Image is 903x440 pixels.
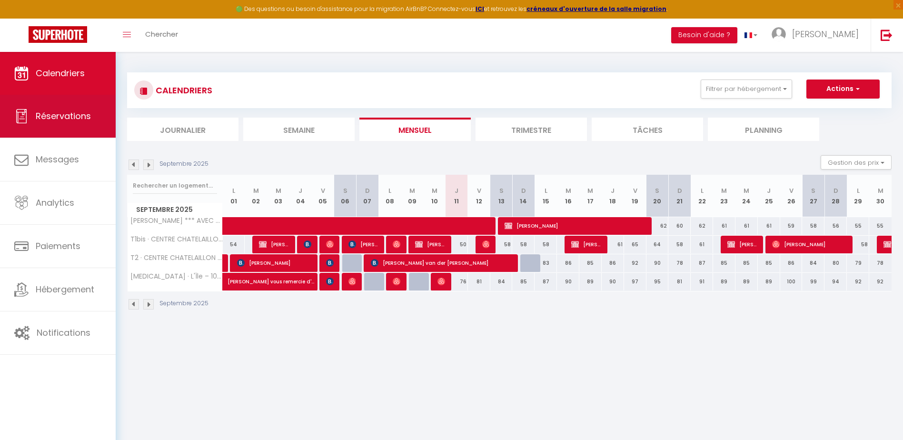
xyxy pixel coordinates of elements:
div: 86 [602,254,624,272]
abbr: M [432,186,437,195]
a: [PERSON_NAME] vous remercie d'avoir accepté [PERSON_NAME] [223,273,245,291]
abbr: M [721,186,727,195]
div: 61 [735,217,758,235]
abbr: J [455,186,458,195]
div: 62 [646,217,669,235]
div: 58 [668,236,691,253]
th: 03 [267,175,289,217]
span: [PERSON_NAME] [393,235,400,253]
li: Trimestre [476,118,587,141]
abbr: V [477,186,481,195]
div: 97 [624,273,646,290]
abbr: L [232,186,235,195]
div: 65 [624,236,646,253]
span: Notifications [37,327,90,339]
div: 81 [468,273,490,290]
div: 56 [824,217,847,235]
p: Septembre 2025 [159,160,208,169]
abbr: J [298,186,302,195]
th: 19 [624,175,646,217]
span: Analytics [36,197,74,209]
div: 61 [713,217,735,235]
div: 100 [780,273,803,290]
li: Semaine [243,118,355,141]
div: 84 [490,273,513,290]
img: ... [772,27,786,41]
abbr: M [744,186,749,195]
th: 07 [357,175,379,217]
abbr: V [789,186,794,195]
th: 27 [802,175,824,217]
span: [PERSON_NAME] [571,235,601,253]
div: 85 [713,254,735,272]
th: 29 [847,175,869,217]
abbr: D [834,186,838,195]
span: [PERSON_NAME] [326,235,334,253]
span: [PERSON_NAME] [304,235,311,253]
div: 87 [691,254,713,272]
div: 58 [847,236,869,253]
span: 老方 方 [437,272,445,290]
div: 85 [512,273,535,290]
abbr: J [611,186,615,195]
abbr: L [857,186,860,195]
a: créneaux d'ouverture de la salle migration [526,5,666,13]
th: 23 [713,175,735,217]
th: 24 [735,175,758,217]
span: Réservations [36,110,91,122]
span: [PERSON_NAME] Nous souhaiterions quitter l'appartement samedi midi ou 11h afin de profiter au mie... [326,272,334,290]
div: 85 [579,254,602,272]
th: 09 [401,175,423,217]
div: 89 [758,273,780,290]
th: 28 [824,175,847,217]
th: 25 [758,175,780,217]
div: 85 [758,254,780,272]
span: [PERSON_NAME] [259,235,289,253]
li: Journalier [127,118,238,141]
input: Rechercher un logement... [133,177,217,194]
div: 81 [668,273,691,290]
span: Bonjour, Nous serons 2 personnes pour une nuit [PERSON_NAME] [348,272,356,290]
abbr: L [545,186,547,195]
div: 58 [535,236,557,253]
a: Chercher [138,19,185,52]
th: 12 [468,175,490,217]
strong: ICI [476,5,484,13]
div: 61 [691,236,713,253]
span: [PERSON_NAME] [792,28,859,40]
abbr: M [878,186,883,195]
div: 90 [557,273,579,290]
abbr: V [633,186,637,195]
span: [PERSON_NAME] *** AVEC COUR PROCHE PLAGE ET [GEOGRAPHIC_DATA][PERSON_NAME] [129,217,224,224]
span: [PERSON_NAME] [237,254,312,272]
th: 02 [245,175,267,217]
span: [PERSON_NAME] [348,235,378,253]
div: 86 [557,254,579,272]
th: 26 [780,175,803,217]
a: Sixtine [PERSON_NAME] [223,254,228,272]
span: Messages [36,153,79,165]
li: Planning [708,118,819,141]
span: [PERSON_NAME] [727,235,757,253]
th: 08 [378,175,401,217]
div: 64 [646,236,669,253]
th: 15 [535,175,557,217]
div: 87 [535,273,557,290]
div: 62 [691,217,713,235]
th: 01 [223,175,245,217]
div: 59 [780,217,803,235]
div: 90 [602,273,624,290]
div: 91 [691,273,713,290]
th: 14 [512,175,535,217]
div: 55 [869,217,892,235]
button: Actions [806,80,880,99]
th: 10 [423,175,446,217]
abbr: D [365,186,370,195]
div: 61 [602,236,624,253]
abbr: D [521,186,526,195]
div: 90 [646,254,669,272]
div: 55 [847,217,869,235]
div: 92 [624,254,646,272]
span: [PERSON_NAME] [393,272,400,290]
